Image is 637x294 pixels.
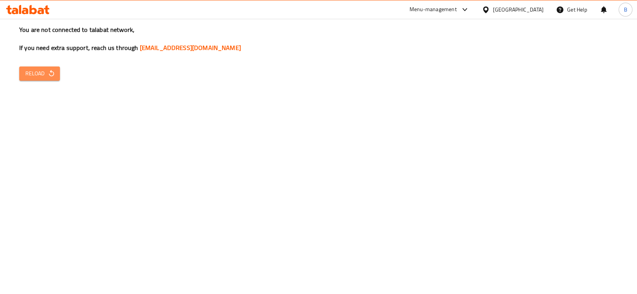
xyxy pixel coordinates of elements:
[19,66,60,81] button: Reload
[410,5,457,14] div: Menu-management
[624,5,627,14] span: B
[493,5,544,14] div: [GEOGRAPHIC_DATA]
[19,25,618,52] h3: You are not connected to talabat network, If you need extra support, reach us through
[140,42,241,53] a: [EMAIL_ADDRESS][DOMAIN_NAME]
[25,69,54,78] span: Reload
